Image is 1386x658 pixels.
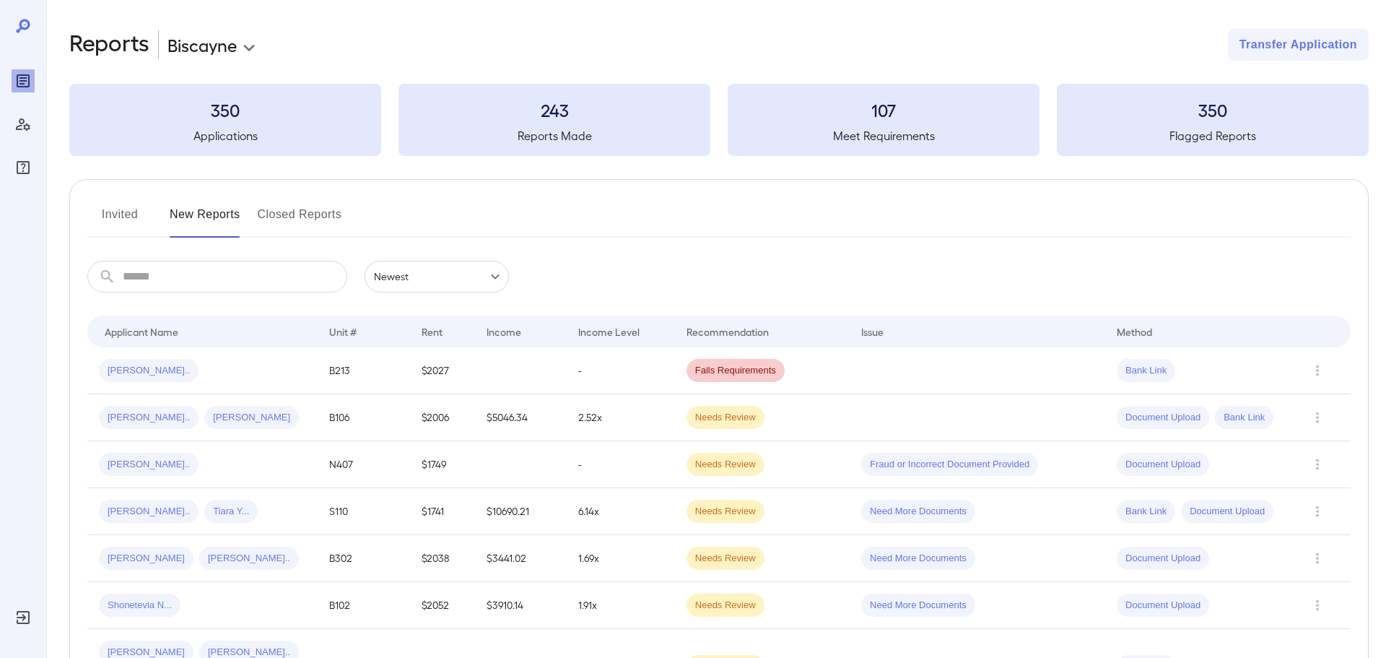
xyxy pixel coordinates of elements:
div: Reports [12,69,35,92]
span: Document Upload [1117,458,1209,472]
span: [PERSON_NAME] [204,411,299,425]
div: Method [1117,323,1152,340]
span: Fraud or Incorrect Document Provided [861,458,1038,472]
span: Needs Review [687,411,764,425]
td: $10690.21 [475,488,567,535]
td: $2052 [410,582,474,629]
td: $5046.34 [475,394,567,441]
span: Document Upload [1117,599,1209,612]
div: Issue [861,323,884,340]
h5: Applications [69,127,381,144]
summary: 350Applications243Reports Made107Meet Requirements350Flagged Reports [69,84,1369,156]
td: N407 [318,441,410,488]
button: Row Actions [1306,453,1329,476]
span: [PERSON_NAME].. [199,552,299,566]
td: 1.91x [567,582,674,629]
div: Rent [422,323,445,340]
h3: 350 [1057,98,1369,121]
td: 1.69x [567,535,674,582]
button: Row Actions [1306,406,1329,429]
span: Document Upload [1117,411,1209,425]
h3: 107 [728,98,1039,121]
td: $2006 [410,394,474,441]
span: Bank Link [1117,505,1175,519]
span: Document Upload [1181,505,1273,519]
span: Needs Review [687,552,764,566]
button: Row Actions [1306,500,1329,523]
span: Fails Requirements [687,364,785,378]
button: Row Actions [1306,547,1329,570]
h2: Reports [69,29,149,61]
span: Needs Review [687,505,764,519]
div: Unit # [329,323,357,340]
td: - [567,347,674,394]
span: Need More Documents [861,505,975,519]
span: Bank Link [1117,364,1175,378]
td: S110 [318,488,410,535]
span: Need More Documents [861,599,975,612]
td: $3441.02 [475,535,567,582]
button: Transfer Application [1228,29,1369,61]
h5: Flagged Reports [1057,127,1369,144]
td: B102 [318,582,410,629]
div: FAQ [12,156,35,179]
span: [PERSON_NAME].. [99,364,199,378]
h5: Meet Requirements [728,127,1039,144]
div: Recommendation [687,323,769,340]
button: Invited [87,203,152,238]
td: 2.52x [567,394,674,441]
span: Shonetevia N... [99,599,180,612]
td: $2038 [410,535,474,582]
td: - [567,441,674,488]
td: B213 [318,347,410,394]
h5: Reports Made [398,127,710,144]
span: Tiara Y... [204,505,258,519]
td: $1741 [410,488,474,535]
h3: 350 [69,98,381,121]
span: Document Upload [1117,552,1209,566]
td: B302 [318,535,410,582]
span: Need More Documents [861,552,975,566]
td: 6.14x [567,488,674,535]
td: B106 [318,394,410,441]
span: Needs Review [687,458,764,472]
span: Needs Review [687,599,764,612]
button: Closed Reports [258,203,342,238]
button: Row Actions [1306,359,1329,382]
h3: 243 [398,98,710,121]
div: Manage Users [12,113,35,136]
button: Row Actions [1306,594,1329,617]
td: $3910.14 [475,582,567,629]
td: $1749 [410,441,474,488]
span: [PERSON_NAME].. [99,411,199,425]
button: New Reports [170,203,240,238]
td: $2027 [410,347,474,394]
div: Log Out [12,606,35,629]
p: Biscayne [167,33,237,56]
span: [PERSON_NAME].. [99,458,199,472]
div: Newest [365,261,509,293]
span: [PERSON_NAME].. [99,505,199,519]
div: Income Level [578,323,640,340]
span: [PERSON_NAME] [99,552,193,566]
div: Income [487,323,521,340]
span: Bank Link [1215,411,1273,425]
div: Applicant Name [105,323,178,340]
